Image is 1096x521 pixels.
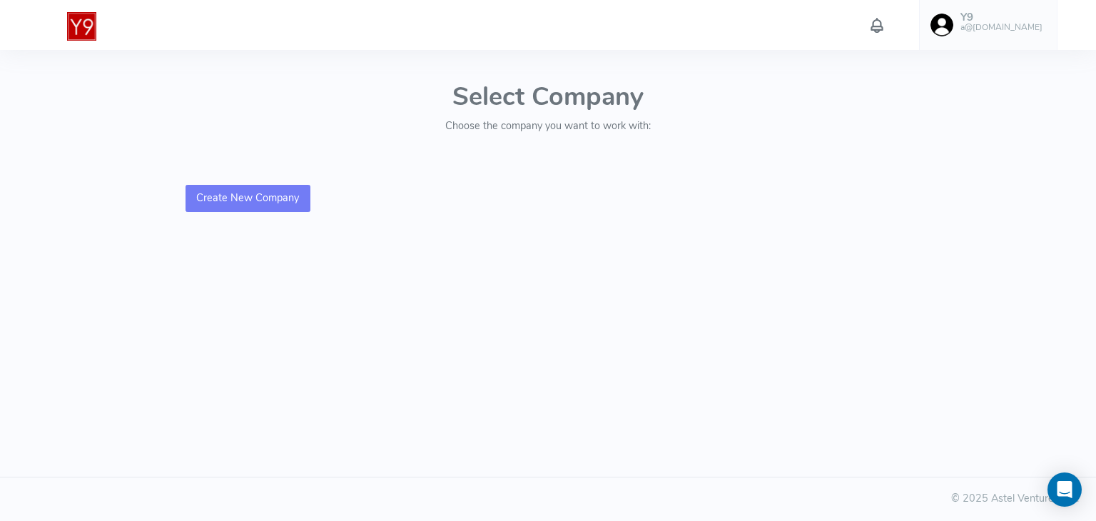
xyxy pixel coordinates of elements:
[17,491,1079,507] div: © 2025 Astel Ventures Ltd.
[186,118,910,134] p: Choose the company you want to work with:
[960,23,1042,32] h6: a@[DOMAIN_NAME]
[1047,472,1082,507] div: Open Intercom Messenger
[930,14,953,36] img: user-image
[186,83,910,111] h1: Select Company
[186,185,310,212] a: Create New Company
[960,11,1042,24] h5: Y9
